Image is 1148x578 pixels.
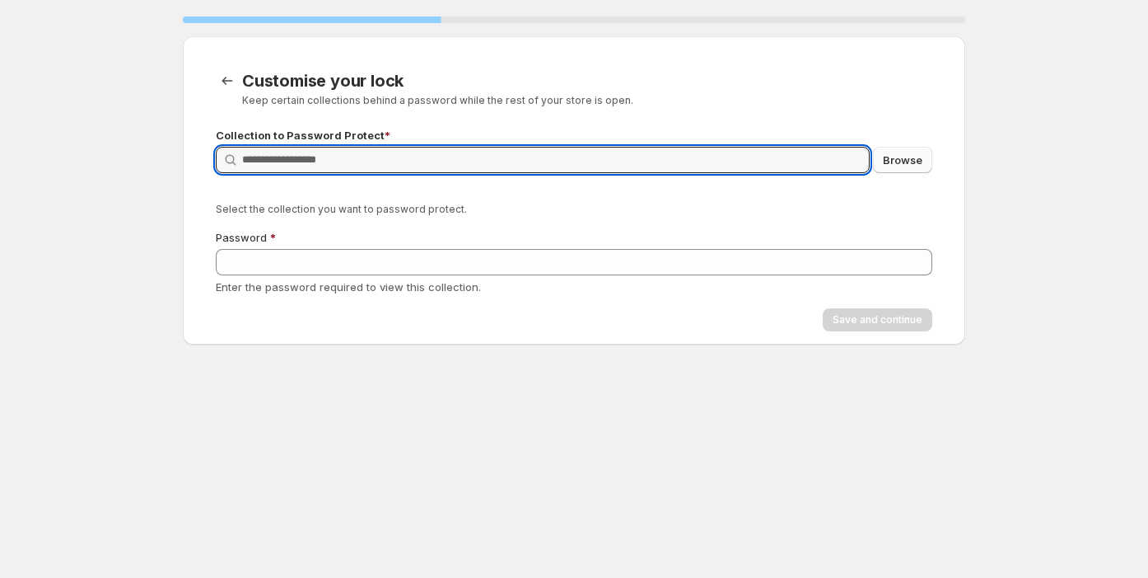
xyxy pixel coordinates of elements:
[883,152,922,168] span: Browse
[216,231,267,244] span: Password
[216,69,239,92] button: CustomisationStep.backToTemplates
[873,147,932,173] button: Browse
[216,280,481,294] span: Enter the password required to view this collection.
[242,94,932,107] p: Keep certain collections behind a password while the rest of your store is open.
[216,203,932,216] p: Select the collection you want to password protect.
[216,127,932,143] p: Collection to Password Protect
[242,71,404,91] span: Customise your lock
